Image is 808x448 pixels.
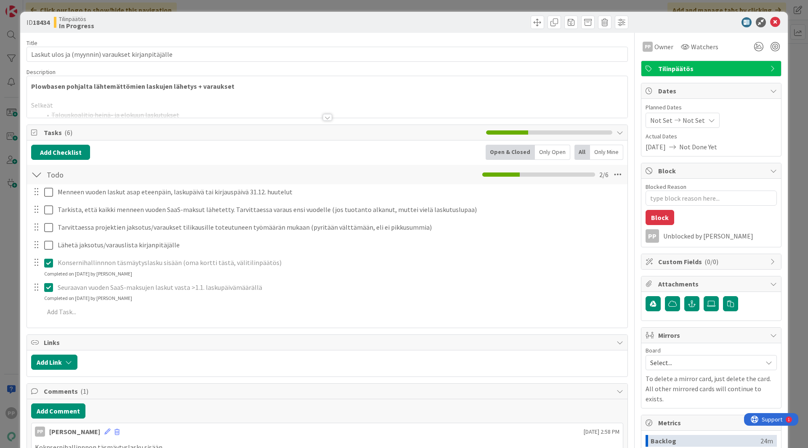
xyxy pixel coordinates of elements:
[646,142,666,152] span: [DATE]
[44,167,233,182] input: Add Checklist...
[44,337,612,347] span: Links
[658,257,766,267] span: Custom Fields
[646,347,661,353] span: Board
[704,257,718,266] span: ( 0/0 )
[31,403,85,419] button: Add Comment
[590,145,623,160] div: Only Mine
[683,115,705,125] span: Not Set
[654,42,673,52] span: Owner
[643,42,653,52] div: PP
[760,435,773,447] div: 24m
[574,145,590,160] div: All
[663,232,777,240] div: Unblocked by [PERSON_NAME]
[31,355,77,370] button: Add Link
[646,132,777,141] span: Actual Dates
[646,374,777,404] p: To delete a mirror card, just delete the card. All other mirrored cards will continue to exists.
[44,270,132,278] div: Completed on [DATE] by [PERSON_NAME]
[658,86,766,96] span: Dates
[650,357,758,368] span: Select...
[58,187,622,197] p: Menneen vuoden laskut asap eteenpäin, laskupäivä tai kirjauspäivä 31.12. huutelut
[27,17,50,27] span: ID
[535,145,570,160] div: Only Open
[80,387,88,395] span: ( 1 )
[58,283,622,292] p: Seuraavan vuoden SaaS-maksujen laskut vasta >1.1. laskupäivämäärällä
[27,39,37,47] label: Title
[679,142,717,152] span: Not Done Yet
[33,18,50,27] b: 18434
[658,166,766,176] span: Block
[646,210,674,225] button: Block
[599,170,609,180] span: 2 / 6
[44,127,482,138] span: Tasks
[58,240,622,250] p: Lähetä jaksotus/varauslista kirjanpitäjälle
[58,205,622,215] p: Tarkista, että kaikki menneen vuoden SaaS-maksut lähetetty. Tarvittaessa varaus ensi vuodelle (jo...
[59,16,94,22] span: Tilinpäätös
[584,427,619,436] span: [DATE] 2:58 PM
[658,279,766,289] span: Attachments
[646,229,659,243] div: PP
[58,258,622,268] p: Konsernihallinnnon täsmäytyslasku sisään (oma kortti tästä, välitilinpäätös)
[646,183,686,191] label: Blocked Reason
[35,427,45,437] div: PP
[31,145,90,160] button: Add Checklist
[650,115,672,125] span: Not Set
[44,3,46,10] div: 1
[691,42,718,52] span: Watchers
[18,1,38,11] span: Support
[27,68,56,76] span: Description
[64,128,72,137] span: ( 6 )
[27,47,628,62] input: type card name here...
[658,330,766,340] span: Mirrors
[44,386,612,396] span: Comments
[44,294,132,302] div: Completed on [DATE] by [PERSON_NAME]
[31,82,234,90] strong: Plowbasen pohjalta lähtemättömien laskujen lähetys + varaukset
[658,418,766,428] span: Metrics
[59,22,94,29] b: In Progress
[658,64,766,74] span: Tilinpäätös
[49,427,100,437] div: [PERSON_NAME]
[651,435,760,447] div: Backlog
[646,103,777,112] span: Planned Dates
[486,145,535,160] div: Open & Closed
[58,223,622,232] p: Tarvittaessa projektien jaksotus/varaukset tilikausille toteutuneen työmäärän mukaan (pyritään vä...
